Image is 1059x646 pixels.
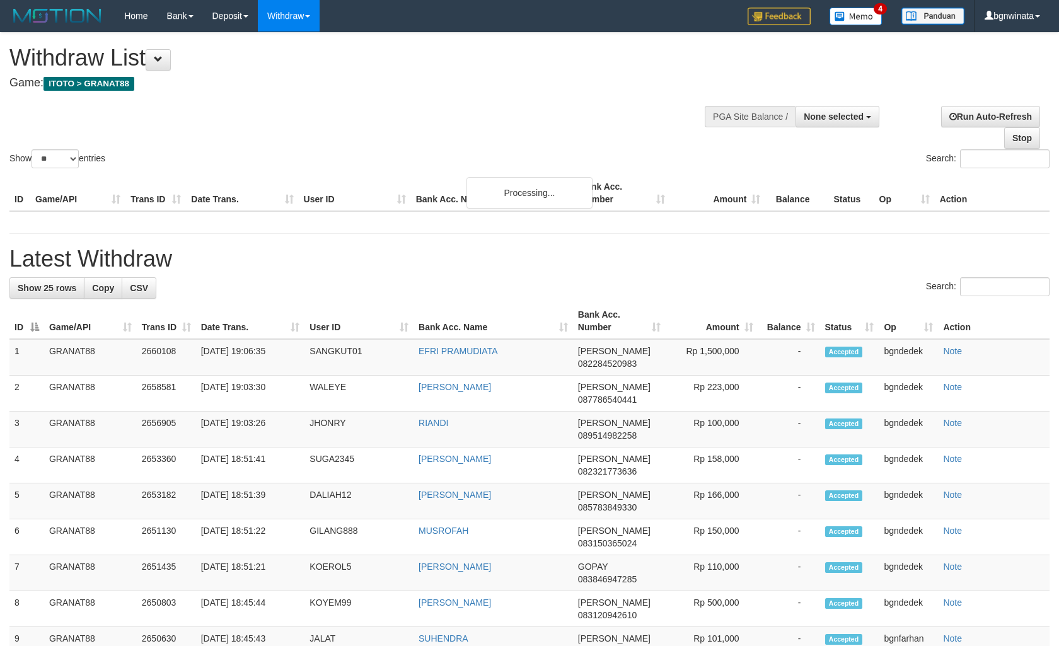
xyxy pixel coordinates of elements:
[825,634,863,645] span: Accepted
[419,597,491,608] a: [PERSON_NAME]
[137,376,196,412] td: 2658581
[299,175,411,211] th: User ID
[666,591,758,627] td: Rp 500,000
[137,483,196,519] td: 2653182
[941,106,1040,127] a: Run Auto-Refresh
[666,339,758,376] td: Rp 1,500,000
[578,490,651,500] span: [PERSON_NAME]
[304,519,414,555] td: GILANG888
[943,454,962,464] a: Note
[414,303,573,339] th: Bank Acc. Name: activate to sort column ascending
[304,339,414,376] td: SANGKUT01
[825,383,863,393] span: Accepted
[825,418,863,429] span: Accepted
[926,149,1050,168] label: Search:
[9,412,44,447] td: 3
[578,597,651,608] span: [PERSON_NAME]
[9,339,44,376] td: 1
[830,8,882,25] img: Button%20Memo.svg
[9,447,44,483] td: 4
[578,538,637,548] span: Copy 083150365024 to clipboard
[419,490,491,500] a: [PERSON_NAME]
[748,8,811,25] img: Feedback.jpg
[9,175,30,211] th: ID
[9,483,44,519] td: 5
[943,382,962,392] a: Note
[758,483,820,519] td: -
[879,483,938,519] td: bgndedek
[874,3,887,14] span: 4
[943,490,962,500] a: Note
[879,519,938,555] td: bgndedek
[130,283,148,293] span: CSV
[196,447,305,483] td: [DATE] 18:51:41
[578,610,637,620] span: Copy 083120942610 to clipboard
[578,633,651,643] span: [PERSON_NAME]
[9,6,105,25] img: MOTION_logo.png
[666,303,758,339] th: Amount: activate to sort column ascending
[9,77,693,89] h4: Game:
[578,562,608,572] span: GOPAY
[758,412,820,447] td: -
[578,382,651,392] span: [PERSON_NAME]
[705,106,796,127] div: PGA Site Balance /
[304,447,414,483] td: SUGA2345
[125,175,186,211] th: Trans ID
[758,591,820,627] td: -
[578,430,637,441] span: Copy 089514982258 to clipboard
[92,283,114,293] span: Copy
[575,175,670,211] th: Bank Acc. Number
[758,519,820,555] td: -
[758,376,820,412] td: -
[874,175,935,211] th: Op
[879,339,938,376] td: bgndedek
[943,526,962,536] a: Note
[9,277,84,299] a: Show 25 rows
[666,555,758,591] td: Rp 110,000
[879,376,938,412] td: bgndedek
[825,562,863,573] span: Accepted
[84,277,122,299] a: Copy
[879,412,938,447] td: bgndedek
[9,246,1050,272] h1: Latest Withdraw
[938,303,1050,339] th: Action
[9,555,44,591] td: 7
[9,303,44,339] th: ID: activate to sort column descending
[960,149,1050,168] input: Search:
[9,45,693,71] h1: Withdraw List
[943,346,962,356] a: Note
[9,591,44,627] td: 8
[804,112,864,122] span: None selected
[44,339,137,376] td: GRANAT88
[419,526,468,536] a: MUSROFAH
[943,597,962,608] a: Note
[1004,127,1040,149] a: Stop
[578,466,637,476] span: Copy 082321773636 to clipboard
[419,454,491,464] a: [PERSON_NAME]
[935,175,1050,211] th: Action
[573,303,666,339] th: Bank Acc. Number: activate to sort column ascending
[44,555,137,591] td: GRANAT88
[196,591,305,627] td: [DATE] 18:45:44
[828,175,874,211] th: Status
[137,591,196,627] td: 2650803
[820,303,879,339] th: Status: activate to sort column ascending
[419,633,468,643] a: SUHENDRA
[879,591,938,627] td: bgndedek
[758,555,820,591] td: -
[825,598,863,609] span: Accepted
[758,303,820,339] th: Balance: activate to sort column ascending
[9,519,44,555] td: 6
[825,347,863,357] span: Accepted
[419,418,448,428] a: RIANDI
[419,382,491,392] a: [PERSON_NAME]
[879,555,938,591] td: bgndedek
[943,562,962,572] a: Note
[304,555,414,591] td: KOEROL5
[304,412,414,447] td: JHONRY
[578,454,651,464] span: [PERSON_NAME]
[196,519,305,555] td: [DATE] 18:51:22
[137,339,196,376] td: 2660108
[578,526,651,536] span: [PERSON_NAME]
[666,447,758,483] td: Rp 158,000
